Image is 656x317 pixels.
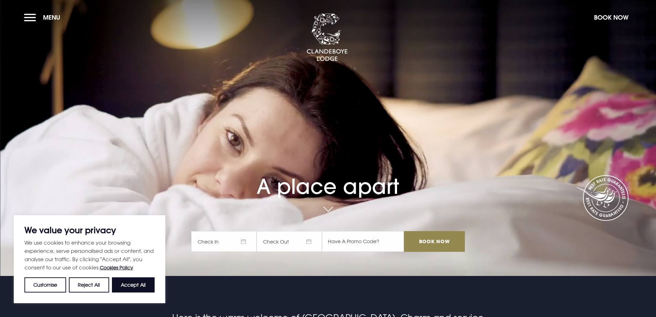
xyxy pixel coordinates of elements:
[322,231,404,252] input: Have A Promo Code?
[43,13,60,21] span: Menu
[191,231,257,252] span: Check In
[112,277,155,293] button: Accept All
[14,215,165,303] div: We value your privacy
[591,10,632,25] button: Book Now
[257,231,322,252] span: Check Out
[100,265,133,270] a: Cookies Policy
[24,10,64,25] button: Menu
[191,155,465,199] h1: A place apart
[404,231,465,252] input: Book Now
[69,277,109,293] button: Reject All
[306,13,348,62] img: Clandeboye Lodge
[24,277,66,293] button: Customise
[24,226,155,234] p: We value your privacy
[24,238,155,272] p: We use cookies to enhance your browsing experience, serve personalised ads or content, and analys...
